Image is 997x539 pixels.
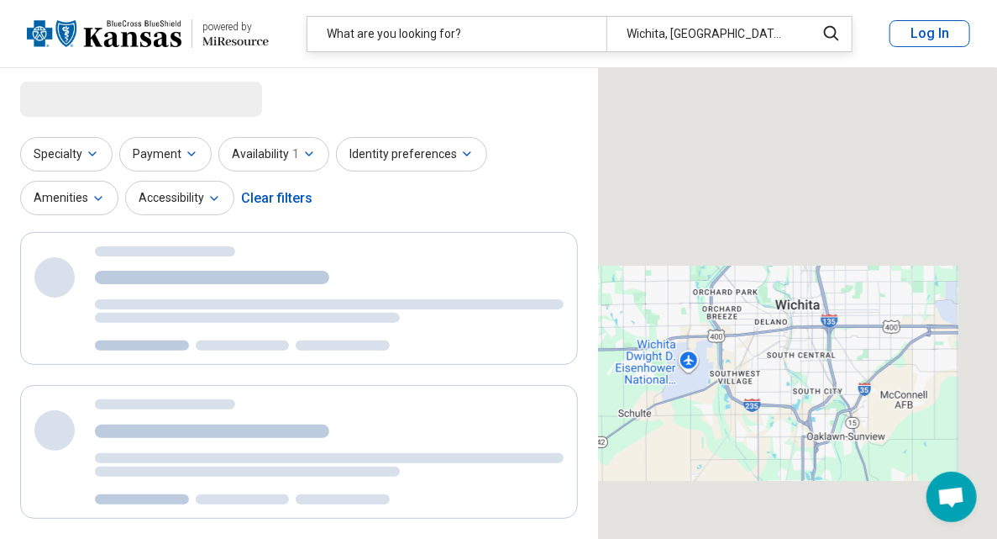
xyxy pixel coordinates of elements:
span: Loading... [20,82,161,115]
button: Log In [889,20,970,47]
div: Open chat [926,472,977,522]
button: Accessibility [125,181,234,215]
div: What are you looking for? [307,17,606,51]
button: Identity preferences [336,137,487,172]
button: Specialty [20,137,113,172]
span: 1 [292,145,299,163]
button: Availability1 [218,137,329,172]
div: powered by [202,19,269,34]
button: Amenities [20,181,118,215]
div: Wichita, [GEOGRAPHIC_DATA] [606,17,805,51]
a: Blue Cross Blue Shield Kansaspowered by [27,13,269,54]
button: Payment [119,137,212,172]
div: Clear filters [241,178,312,219]
img: Blue Cross Blue Shield Kansas [27,13,181,54]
